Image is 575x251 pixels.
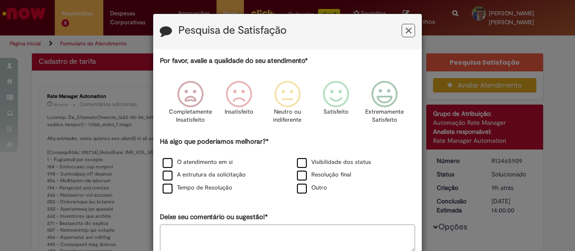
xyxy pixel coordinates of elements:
[163,184,232,192] label: Tempo de Resolução
[271,108,304,124] p: Neutro ou indiferente
[265,74,310,136] div: Neutro ou indiferente
[313,74,359,136] div: Satisfeito
[167,74,213,136] div: Completamente Insatisfeito
[160,137,415,195] div: Há algo que poderíamos melhorar?*
[297,184,327,192] label: Outro
[365,108,404,124] p: Extremamente Satisfeito
[169,108,212,124] p: Completamente Insatisfeito
[297,158,371,167] label: Visibilidade dos status
[160,212,268,222] label: Deixe seu comentário ou sugestão!*
[362,74,407,136] div: Extremamente Satisfeito
[178,25,287,36] label: Pesquisa de Satisfação
[160,56,308,66] label: Por favor, avalie a qualidade do seu atendimento*
[225,108,253,116] p: Insatisfeito
[216,74,262,136] div: Insatisfeito
[163,171,246,179] label: A estrutura da solicitação
[323,108,349,116] p: Satisfeito
[297,171,351,179] label: Resolução final
[163,158,233,167] label: O atendimento em si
